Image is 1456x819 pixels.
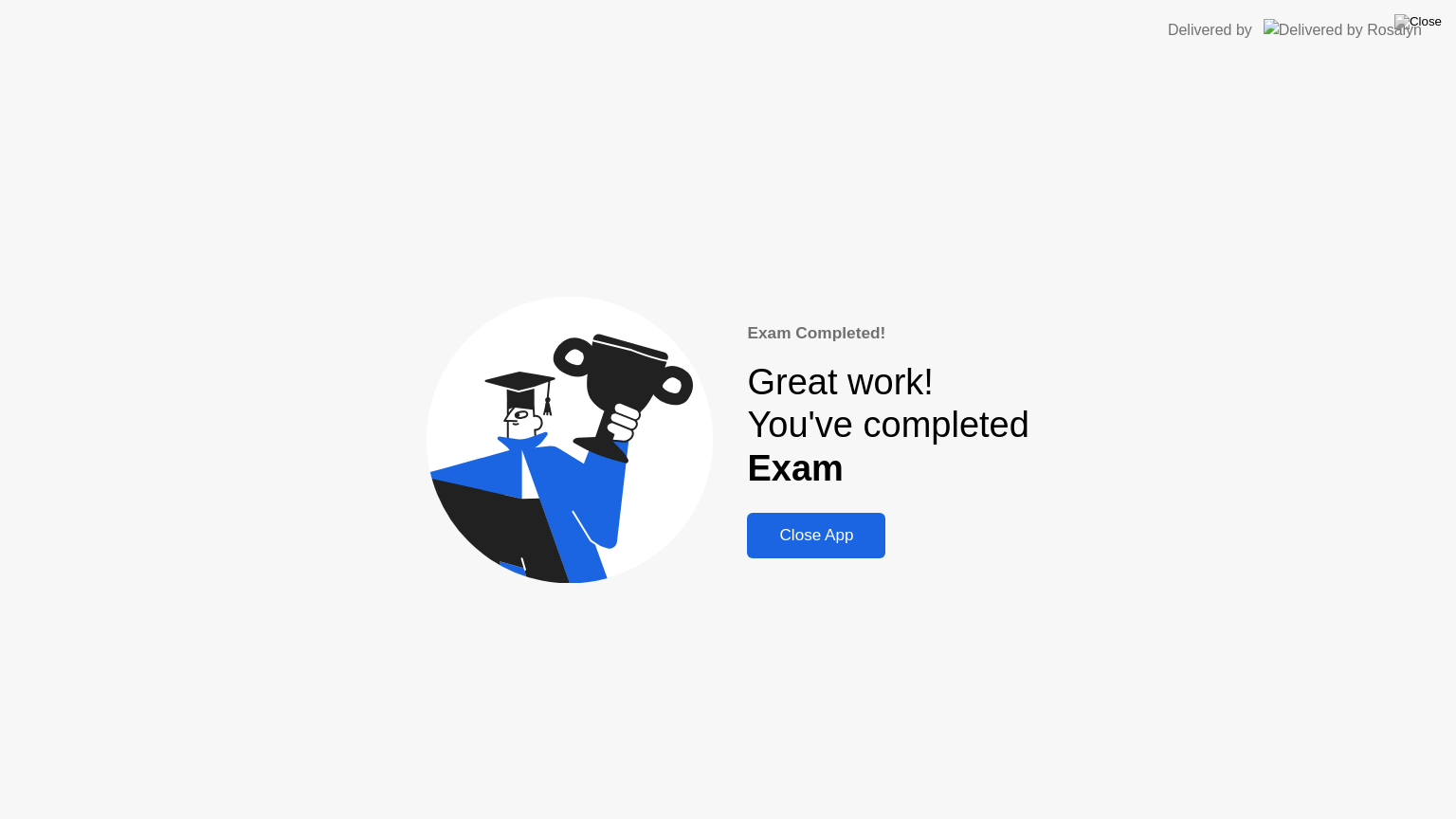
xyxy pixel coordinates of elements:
[1264,19,1422,41] img: Delivered by Rosalyn
[747,361,1028,491] div: Great work! You've completed
[747,321,1028,346] div: Exam Completed!
[1168,19,1252,42] div: Delivered by
[1394,14,1442,29] img: Close
[747,513,885,558] button: Close App
[747,448,843,488] b: Exam
[753,526,880,545] div: Close App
